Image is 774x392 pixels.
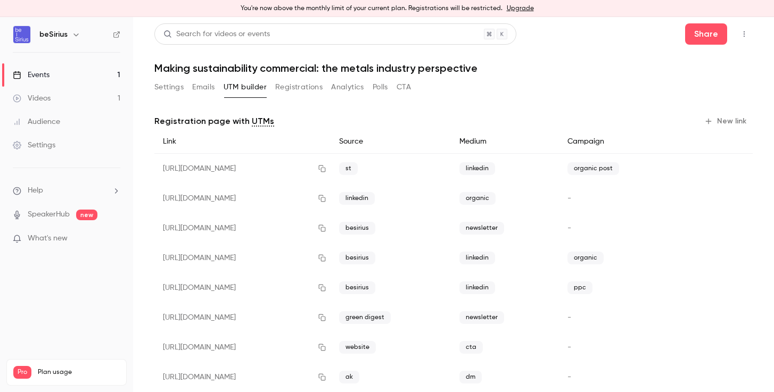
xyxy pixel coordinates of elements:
h1: Making sustainability commercial: the metals industry perspective [154,62,753,74]
div: Events [13,70,50,80]
div: [URL][DOMAIN_NAME] [154,273,331,303]
a: Upgrade [507,4,534,13]
span: organic post [567,162,619,175]
button: Analytics [331,79,364,96]
span: Help [28,185,43,196]
span: ppc [567,281,592,294]
span: - [567,224,571,232]
div: Source [331,130,451,154]
span: linkedin [459,162,495,175]
span: linkedin [459,281,495,294]
span: ak [339,371,359,383]
span: newsletter [459,311,504,324]
button: Settings [154,79,184,96]
span: new [76,210,97,220]
span: organic [459,192,496,205]
p: Registration page with [154,115,274,128]
span: - [567,373,571,381]
button: Polls [373,79,388,96]
div: [URL][DOMAIN_NAME] [154,362,331,392]
h6: beSirius [39,29,68,40]
span: besirius [339,222,375,235]
span: - [567,314,571,321]
div: [URL][DOMAIN_NAME] [154,154,331,184]
button: Registrations [275,79,323,96]
a: UTMs [252,115,274,128]
div: [URL][DOMAIN_NAME] [154,243,331,273]
div: Audience [13,116,60,127]
div: Settings [13,140,55,151]
span: Pro [13,366,31,379]
div: Link [154,130,331,154]
li: help-dropdown-opener [13,185,120,196]
div: Videos [13,93,51,104]
button: UTM builder [224,79,267,96]
button: Share [685,23,727,45]
span: organic [567,252,604,264]
span: Plan usage [38,368,120,377]
span: linkedin [339,192,375,205]
div: Campaign [559,130,693,154]
div: [URL][DOMAIN_NAME] [154,213,331,243]
span: cta [459,341,483,354]
span: dm [459,371,482,383]
span: st [339,162,358,175]
div: Medium [451,130,559,154]
span: newsletter [459,222,504,235]
span: - [567,344,571,351]
span: green digest [339,311,391,324]
a: SpeakerHub [28,209,70,220]
span: besirius [339,252,375,264]
span: What's new [28,233,68,244]
div: [URL][DOMAIN_NAME] [154,332,331,362]
button: New link [700,113,753,130]
button: Emails [192,79,215,96]
span: linkedin [459,252,495,264]
span: website [339,341,376,354]
img: beSirius [13,26,30,43]
span: besirius [339,281,375,294]
div: [URL][DOMAIN_NAME] [154,184,331,213]
div: Search for videos or events [163,29,270,40]
button: CTA [397,79,411,96]
span: - [567,195,571,202]
div: [URL][DOMAIN_NAME] [154,303,331,332]
iframe: Noticeable Trigger [108,234,120,244]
